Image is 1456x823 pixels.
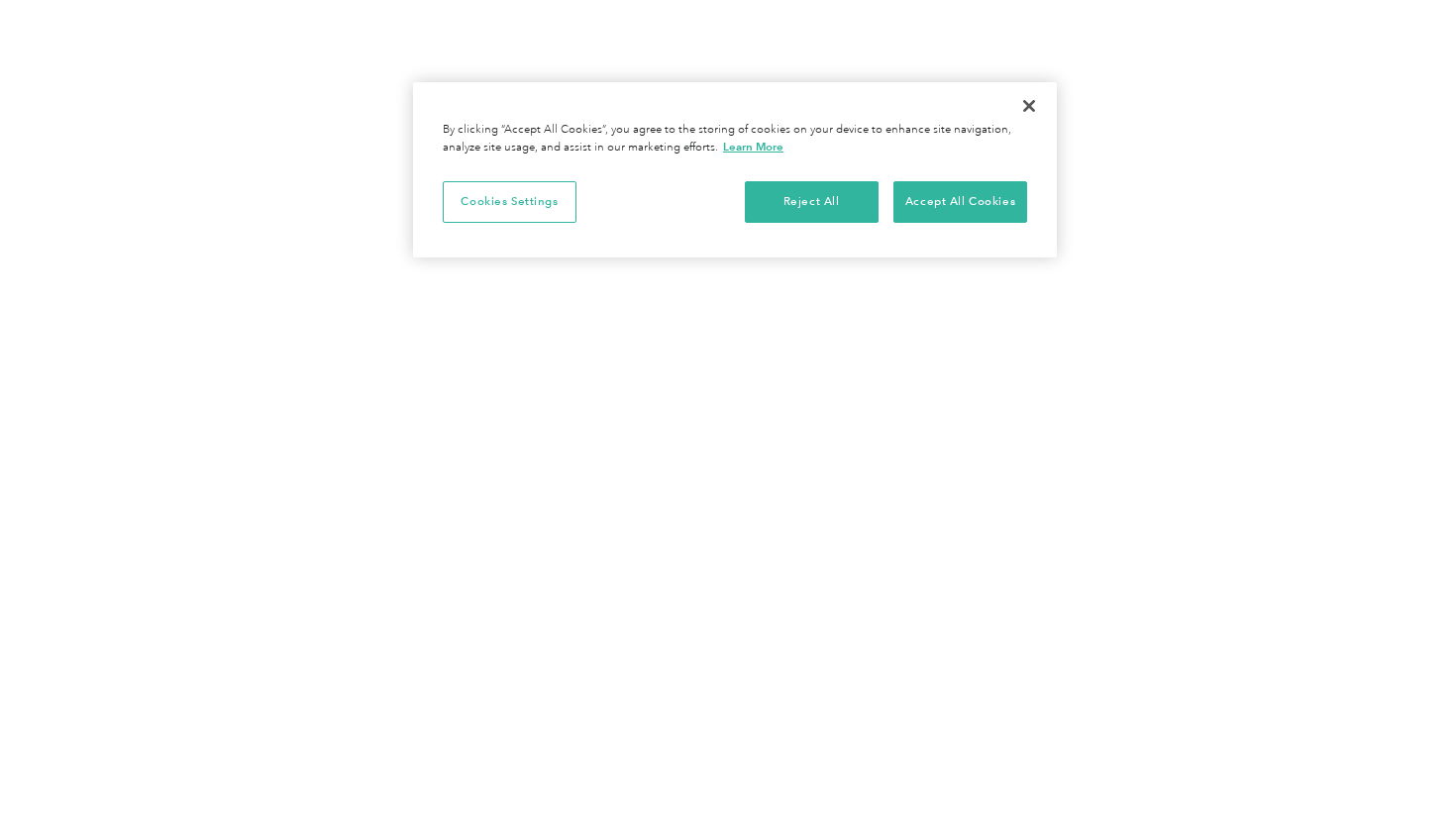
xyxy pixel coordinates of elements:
button: Accept All Cookies [893,181,1027,223]
div: By clicking “Accept All Cookies”, you agree to the storing of cookies on your device to enhance s... [443,122,1027,156]
button: Close [1007,84,1051,128]
div: Privacy [413,82,1057,257]
button: Reject All [745,181,879,223]
div: Cookie banner [413,82,1057,257]
a: More information about your privacy, opens in a new tab [723,140,783,154]
button: Cookies Settings [443,181,576,223]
